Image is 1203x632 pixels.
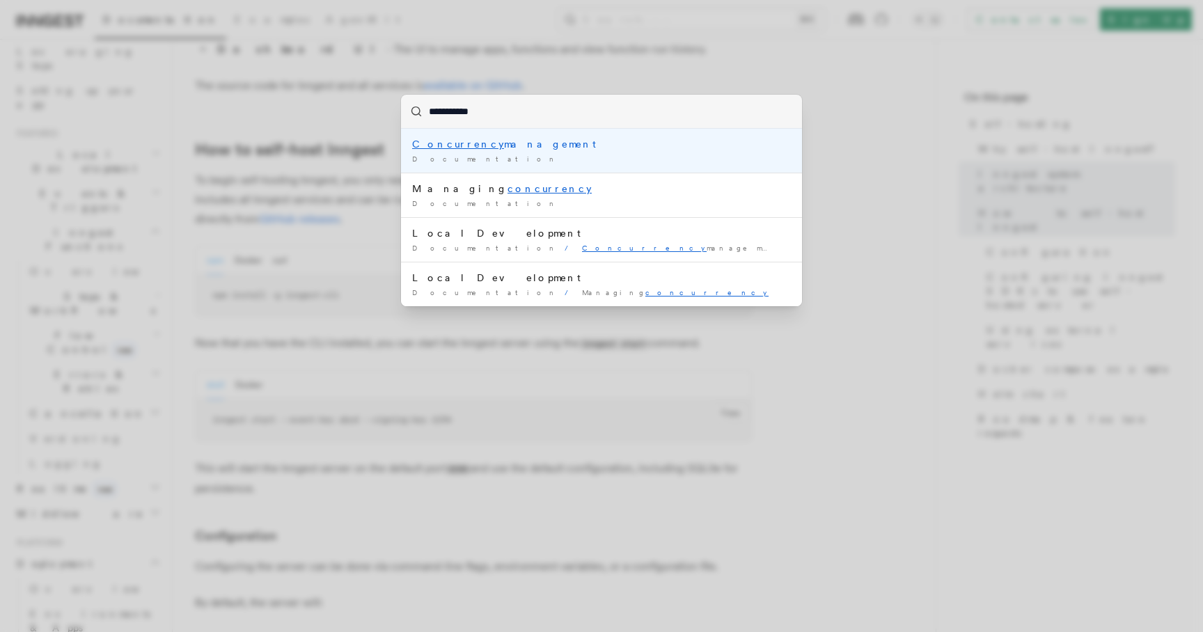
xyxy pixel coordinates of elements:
[582,288,769,297] span: Managing
[582,244,797,252] span: management
[412,199,559,207] span: Documentation
[412,137,791,151] div: management
[582,244,707,252] mark: Concurrency
[412,226,791,240] div: Local Development
[645,288,769,297] mark: concurrency
[565,244,576,252] span: /
[412,155,559,163] span: Documentation
[412,288,559,297] span: Documentation
[412,139,504,150] mark: Concurrency
[412,182,791,196] div: Managing
[412,244,559,252] span: Documentation
[412,271,791,285] div: Local Development
[508,183,592,194] mark: concurrency
[565,288,576,297] span: /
